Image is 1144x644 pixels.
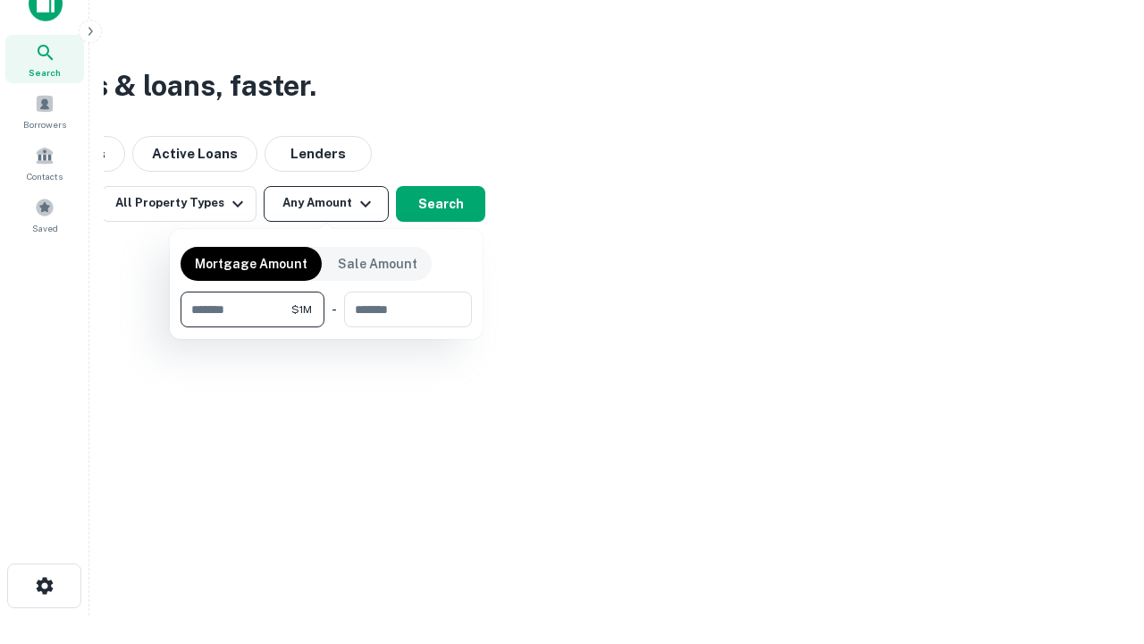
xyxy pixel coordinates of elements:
[332,292,337,327] div: -
[291,301,312,318] span: $1M
[1055,501,1144,587] iframe: Chat Widget
[338,254,417,274] p: Sale Amount
[195,254,307,274] p: Mortgage Amount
